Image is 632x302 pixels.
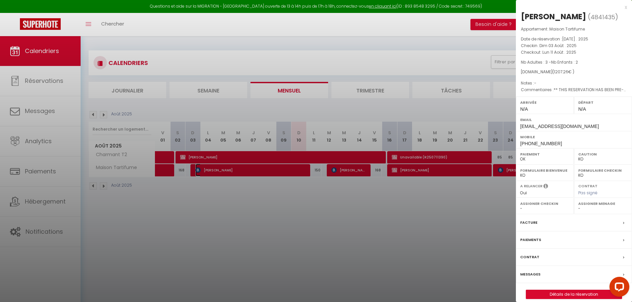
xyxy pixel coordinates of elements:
label: Paiement [520,151,570,157]
label: Contrat [520,254,539,261]
label: Arrivée [520,99,570,106]
p: Notes : [521,80,627,87]
div: [PERSON_NAME] [521,11,586,22]
p: Checkout : [521,49,627,56]
iframe: LiveChat chat widget [604,274,632,302]
span: Nb Enfants : 2 [551,59,578,65]
label: Facture [520,219,537,226]
span: ( ) [588,12,618,22]
span: 4841435 [591,13,615,21]
span: N/A [520,106,528,112]
span: ( € ) [552,69,574,75]
span: - [534,80,536,86]
label: Formulaire Checkin [578,167,628,174]
span: Lun 11 Août . 2025 [542,49,576,55]
span: [EMAIL_ADDRESS][DOMAIN_NAME] [520,124,599,129]
label: Départ [578,99,628,106]
div: [DOMAIN_NAME] [521,69,627,75]
p: Checkin : [521,42,627,49]
span: [PHONE_NUMBER] [520,141,562,146]
label: Mobile [520,134,628,140]
label: Contrat [578,183,597,188]
span: Maison Tartifume [549,26,585,32]
span: Pas signé [578,190,597,196]
div: x [516,3,627,11]
span: [DATE] . 2025 [562,36,588,42]
span: 1207.26 [554,69,568,75]
p: Date de réservation : [521,36,627,42]
label: A relancer [520,183,542,189]
span: Nb Adultes : 3 - [521,59,578,65]
i: Sélectionner OUI si vous souhaiter envoyer les séquences de messages post-checkout [543,183,548,191]
label: Assigner Checkin [520,200,570,207]
span: Dim 03 Août . 2025 [539,43,577,48]
a: Détails de la réservation [526,290,622,299]
label: Messages [520,271,540,278]
label: Paiements [520,236,541,243]
p: Commentaires : [521,87,627,93]
button: Détails de la réservation [526,290,622,299]
label: Caution [578,151,628,157]
label: Assigner Menage [578,200,628,207]
span: N/A [578,106,586,112]
label: Formulaire Bienvenue [520,167,570,174]
p: Appartement : [521,26,627,32]
label: Email [520,116,628,123]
